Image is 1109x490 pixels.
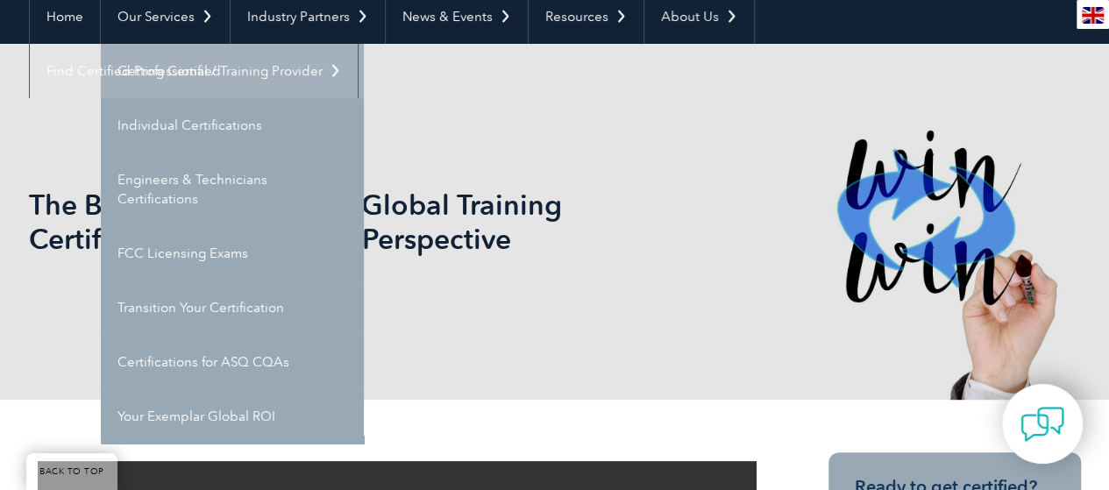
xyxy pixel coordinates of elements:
a: Individual Certifications [101,98,364,153]
a: Find Certified Professional / Training Provider [30,44,358,98]
img: en [1082,7,1104,24]
a: Certifications for ASQ CQAs [101,335,364,389]
a: BACK TO TOP [26,453,117,490]
a: Your Exemplar Global ROI [101,389,364,444]
h1: The Benefits of Exemplar Global Training Certification: The Partner Perspective [29,188,702,256]
a: Engineers & Technicians Certifications [101,153,364,226]
a: FCC Licensing Exams [101,226,364,281]
a: Transition Your Certification [101,281,364,335]
img: contact-chat.png [1020,402,1064,446]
